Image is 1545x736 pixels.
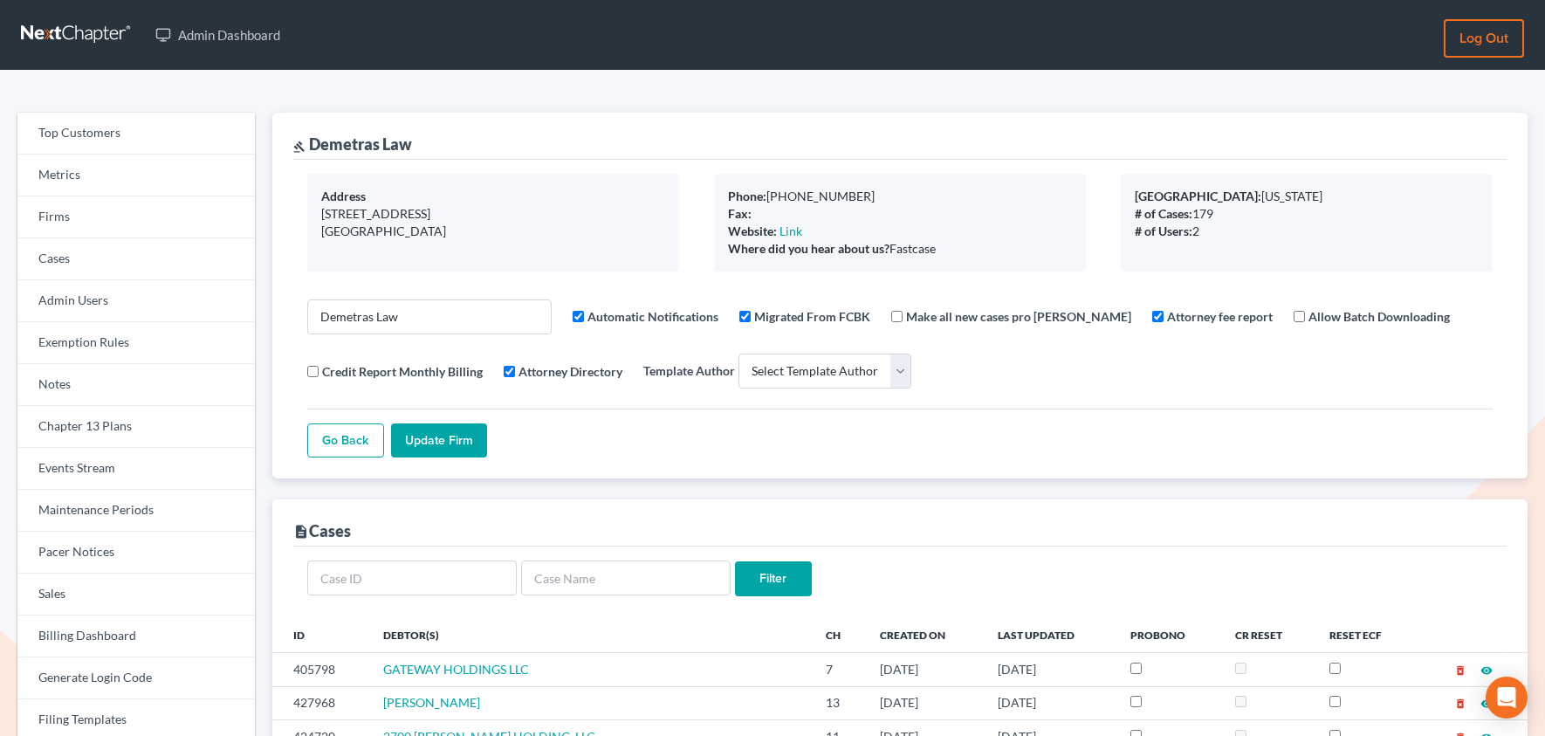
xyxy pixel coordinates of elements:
a: visibility [1480,695,1493,710]
i: delete_forever [1454,698,1466,710]
a: Admin Users [17,280,255,322]
div: Open Intercom Messenger [1486,677,1528,719]
label: Automatic Notifications [587,307,718,326]
th: Debtor(s) [369,617,813,652]
a: Billing Dashboard [17,616,255,657]
label: Template Author [643,361,735,380]
div: [GEOGRAPHIC_DATA] [321,223,665,240]
a: Events Stream [17,448,255,490]
i: delete_forever [1454,664,1466,677]
b: Website: [728,224,777,238]
label: Make all new cases pro [PERSON_NAME] [906,307,1131,326]
th: Created On [866,617,984,652]
b: Where did you hear about us? [728,241,889,256]
a: Link [779,224,802,238]
td: 13 [812,686,866,719]
label: Allow Batch Downloading [1308,307,1450,326]
td: [DATE] [984,686,1116,719]
a: Log out [1444,19,1524,58]
a: visibility [1480,662,1493,677]
div: Fastcase [728,240,1072,258]
a: Pacer Notices [17,532,255,574]
a: Firms [17,196,255,238]
td: [DATE] [866,686,984,719]
a: Cases [17,238,255,280]
div: 179 [1135,205,1479,223]
b: Address [321,189,366,203]
td: [DATE] [866,653,984,686]
a: delete_forever [1454,695,1466,710]
b: # of Cases: [1135,206,1192,221]
td: 7 [812,653,866,686]
input: Filter [735,561,812,596]
div: [US_STATE] [1135,188,1479,205]
th: CR Reset [1221,617,1316,652]
a: GATEWAY HOLDINGS LLC [383,662,529,677]
b: [GEOGRAPHIC_DATA]: [1135,189,1261,203]
a: Go Back [307,423,384,458]
a: Sales [17,574,255,616]
th: Ch [812,617,866,652]
input: Update Firm [391,423,487,458]
b: # of Users: [1135,224,1192,238]
b: Fax: [728,206,752,221]
b: Phone: [728,189,766,203]
a: Generate Login Code [17,657,255,699]
input: Case ID [307,561,517,595]
i: visibility [1480,664,1493,677]
i: description [293,524,309,540]
td: 405798 [272,653,369,686]
div: [STREET_ADDRESS] [321,205,665,223]
a: [PERSON_NAME] [383,695,480,710]
a: delete_forever [1454,662,1466,677]
a: Notes [17,364,255,406]
div: Cases [293,520,351,541]
a: Admin Dashboard [147,19,289,51]
a: Exemption Rules [17,322,255,364]
i: gavel [293,141,306,153]
div: Demetras Law [293,134,412,155]
th: Reset ECF [1315,617,1417,652]
div: [PHONE_NUMBER] [728,188,1072,205]
a: Maintenance Periods [17,490,255,532]
th: ID [272,617,369,652]
i: visibility [1480,698,1493,710]
th: Last Updated [984,617,1116,652]
a: Metrics [17,155,255,196]
label: Attorney fee report [1167,307,1273,326]
a: Top Customers [17,113,255,155]
div: 2 [1135,223,1479,240]
label: Attorney Directory [518,362,622,381]
a: Chapter 13 Plans [17,406,255,448]
input: Case Name [521,561,731,595]
label: Credit Report Monthly Billing [322,362,483,381]
td: [DATE] [984,653,1116,686]
th: ProBono [1116,617,1221,652]
label: Migrated From FCBK [754,307,870,326]
td: 427968 [272,686,369,719]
